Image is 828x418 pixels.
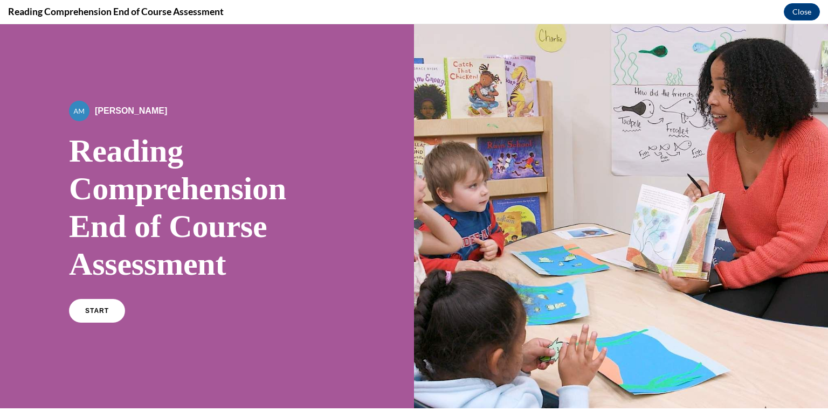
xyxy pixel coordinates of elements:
h1: Reading Comprehension End of Course Assessment [69,108,345,259]
h4: Reading Comprehension End of Course Assessment [8,5,224,18]
span: START [85,283,109,290]
button: Close [784,3,820,20]
span: [PERSON_NAME] [95,82,167,91]
a: START [69,275,125,298]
